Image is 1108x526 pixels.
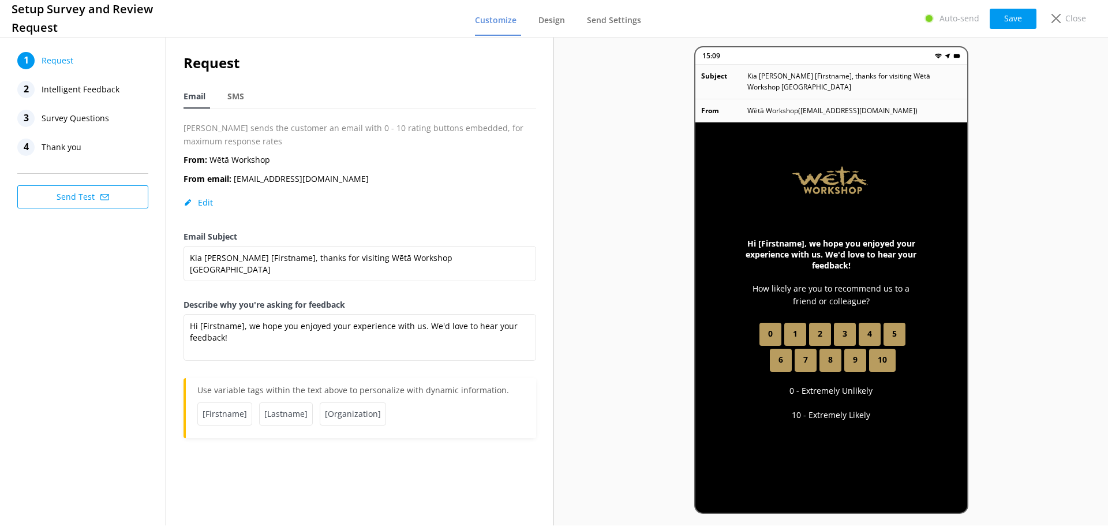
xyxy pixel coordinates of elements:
img: wifi.png [935,53,942,59]
p: Wētā Workshop [184,154,270,166]
p: 15:09 [702,50,720,61]
div: 1 [17,52,35,69]
img: near-me.png [944,53,951,59]
span: [Organization] [320,402,386,426]
button: Send Test [17,185,148,208]
span: 0 [768,327,773,340]
img: 286-1740085527.png [788,146,874,215]
span: Request [42,52,73,69]
span: Design [538,14,565,26]
p: Close [1065,12,1086,25]
span: 1 [793,327,798,340]
span: 7 [803,353,808,366]
label: Describe why you're asking for feedback [184,299,536,311]
span: 10 [878,353,887,366]
p: 10 - Extremely Likely [792,409,870,421]
span: 3 [843,327,847,340]
span: Send Settings [587,14,641,26]
p: Kia [PERSON_NAME] [Firstname], thanks for visiting Wētā Workshop [GEOGRAPHIC_DATA] [747,70,961,92]
div: 3 [17,110,35,127]
p: Subject [701,70,747,92]
span: SMS [227,91,244,102]
p: From [701,105,747,116]
span: Customize [475,14,516,26]
textarea: Hi [Firstname], we hope you enjoyed your experience with us. We'd love to hear your feedback! [184,314,536,361]
span: Survey Questions [42,110,109,127]
b: From: [184,154,207,165]
span: 9 [853,353,858,366]
p: 0 - Extremely Unlikely [789,385,873,397]
p: [EMAIL_ADDRESS][DOMAIN_NAME] [184,173,369,185]
span: Intelligent Feedback [42,81,119,98]
b: From email: [184,173,231,184]
span: 6 [778,353,783,366]
span: 2 [818,327,822,340]
span: [Firstname] [197,402,252,426]
label: Email Subject [184,230,536,243]
span: 4 [867,327,872,340]
p: Auto-send [939,12,979,25]
button: Save [990,9,1036,29]
textarea: Kia [PERSON_NAME] [Firstname], thanks for visiting Wētā Workshop [GEOGRAPHIC_DATA] [184,246,536,281]
p: Wētā Workshop ( [EMAIL_ADDRESS][DOMAIN_NAME] ) [747,105,918,116]
div: 4 [17,139,35,156]
div: 2 [17,81,35,98]
span: 8 [828,353,833,366]
p: [PERSON_NAME] sends the customer an email with 0 - 10 rating buttons embedded, for maximum respon... [184,122,536,148]
button: Edit [184,197,213,208]
span: [Lastname] [259,402,313,426]
p: How likely are you to recommend us to a friend or colleague? [742,282,921,308]
span: Thank you [42,139,81,156]
span: Email [184,91,205,102]
h3: Hi [Firstname], we hope you enjoyed your experience with us. We'd love to hear your feedback! [742,238,921,271]
p: Use variable tags within the text above to personalize with dynamic information. [197,384,525,402]
h2: Request [184,52,536,74]
img: battery.png [953,53,960,59]
span: 5 [892,327,897,340]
